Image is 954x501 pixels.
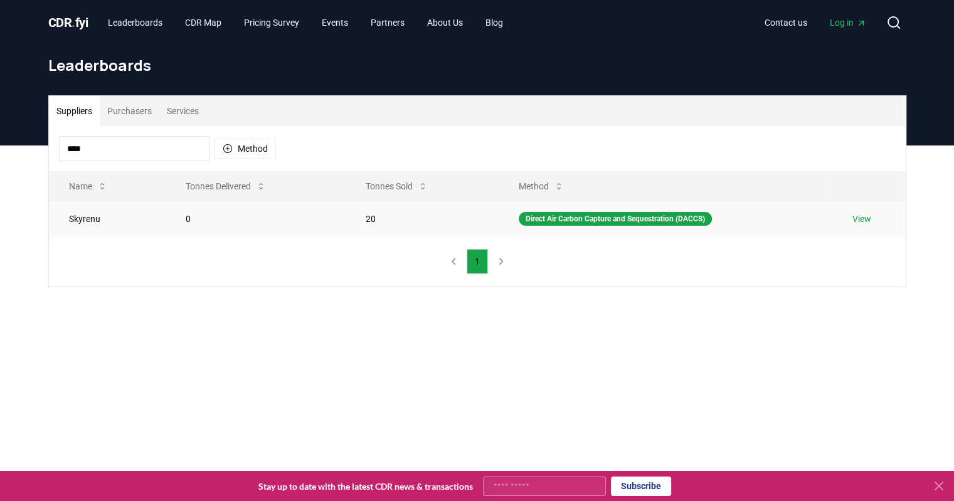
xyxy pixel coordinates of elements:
td: 0 [166,201,346,236]
button: Tonnes Sold [356,174,438,199]
a: Events [312,11,358,34]
button: Services [159,96,206,126]
td: Skyrenu [49,201,166,236]
span: Log in [830,16,866,29]
a: CDR.fyi [48,14,88,31]
nav: Main [755,11,876,34]
button: 1 [467,249,488,274]
div: Direct Air Carbon Capture and Sequestration (DACCS) [519,212,712,226]
span: CDR fyi [48,15,88,30]
a: View [852,213,871,225]
button: Method [215,139,276,159]
a: Pricing Survey [234,11,309,34]
span: . [72,15,75,30]
button: Purchasers [100,96,159,126]
a: About Us [417,11,473,34]
a: Blog [475,11,513,34]
button: Method [509,174,574,199]
a: Partners [361,11,415,34]
a: CDR Map [175,11,231,34]
button: Name [59,174,117,199]
a: Leaderboards [98,11,172,34]
td: 20 [346,201,499,236]
button: Suppliers [49,96,100,126]
h1: Leaderboards [48,55,906,75]
a: Log in [820,11,876,34]
nav: Main [98,11,513,34]
a: Contact us [755,11,817,34]
button: Tonnes Delivered [176,174,276,199]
